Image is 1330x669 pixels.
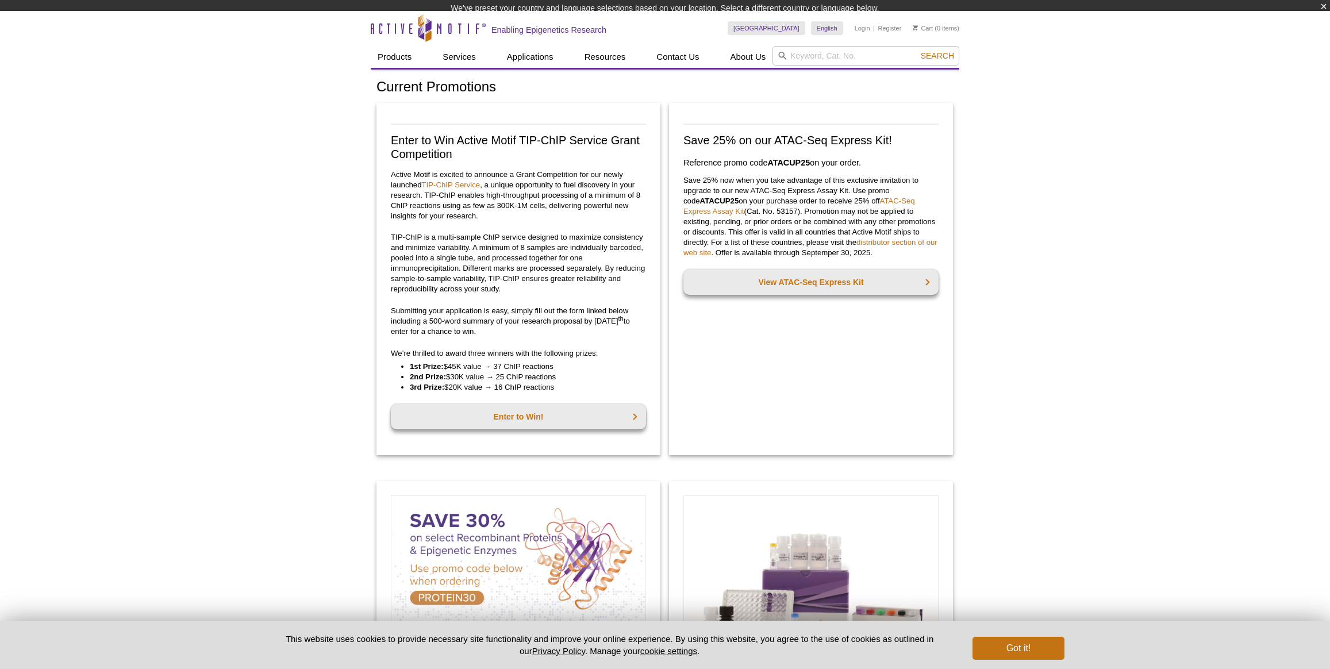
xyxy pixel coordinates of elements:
p: Submitting your application is easy, simply fill out the form linked below including a 500-word s... [391,306,646,337]
button: Search [917,51,958,61]
h2: Save 25% on our ATAC-Seq Express Kit! [683,133,939,147]
p: Save 25% now when you take advantage of this exclusive invitation to upgrade to our new ATAC-Seq ... [683,175,939,258]
a: Login [855,24,870,32]
h2: Enter to Win Active Motif TIP-ChIP Service Grant Competition [391,133,646,161]
a: English [811,21,843,35]
p: We’re thrilled to award three winners with the following prizes: [391,348,646,359]
p: This website uses cookies to provide necessary site functionality and improve your online experie... [266,633,954,657]
button: Got it! [972,637,1064,660]
li: $20K value → 16 ChIP reactions [410,382,635,393]
img: Save on TransAM [683,495,939,666]
button: cookie settings [640,646,697,656]
a: Services [436,46,483,68]
strong: 2nd Prize: [410,372,446,381]
img: TIP-ChIP Service Grant Competition [391,124,646,125]
a: Register [878,24,901,32]
h3: Reference promo code on your order. [683,156,939,170]
a: [GEOGRAPHIC_DATA] [728,21,805,35]
a: Applications [500,46,560,68]
a: Contact Us [649,46,706,68]
h2: Enabling Epigenetics Research [491,25,606,35]
strong: ATACUP25 [767,158,810,167]
strong: 1st Prize: [410,362,444,371]
li: $45K value → 37 ChIP reactions [410,362,635,372]
li: $30K value → 25 ChIP reactions [410,372,635,382]
a: distributor section of our web site [683,238,937,257]
p: TIP-ChIP is a multi-sample ChIP service designed to maximize consistency and minimize variability... [391,232,646,294]
strong: ATACUP25 [700,197,739,205]
a: Enter to Win! [391,404,646,429]
a: TIP-ChIP Service [422,180,481,189]
h1: Current Promotions [376,79,954,96]
li: | [873,21,875,35]
strong: 3rd Prize: [410,383,444,391]
span: Search [921,51,954,60]
li: (0 items) [913,21,959,35]
a: Cart [913,24,933,32]
a: Products [371,46,418,68]
sup: th [618,315,624,322]
a: About Us [724,46,773,68]
a: Privacy Policy [532,646,585,656]
input: Keyword, Cat. No. [772,46,959,66]
img: Your Cart [913,25,918,30]
p: Active Motif is excited to announce a Grant Competition for our newly launched , a unique opportu... [391,170,646,221]
img: Save on Recombinant Proteins and Enzymes [391,495,646,624]
a: View ATAC-Seq Express Kit [683,270,939,295]
a: Resources [578,46,633,68]
img: Save on ATAC-Seq Express Assay Kit [683,124,939,125]
a: ATAC-Seq Express Assay Kit [683,197,915,216]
